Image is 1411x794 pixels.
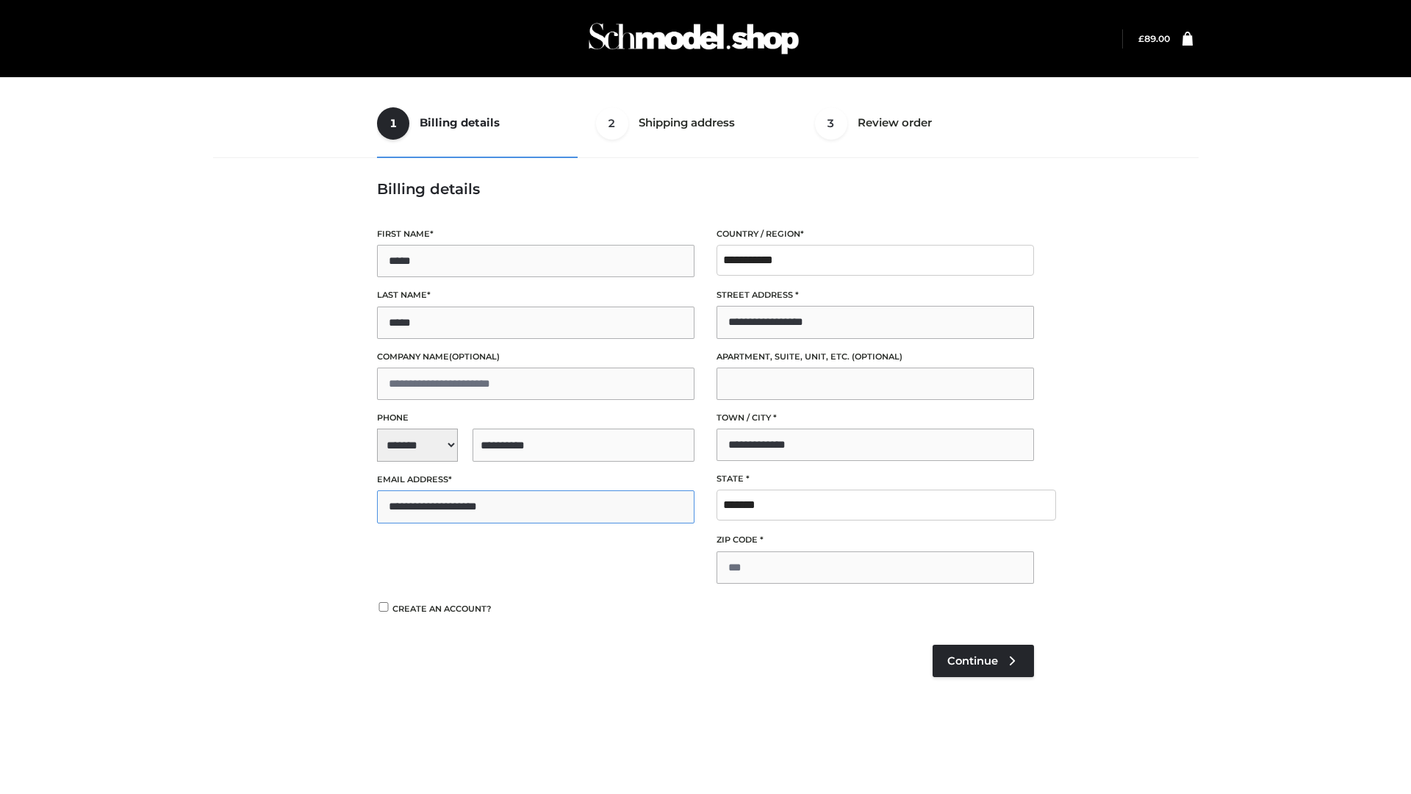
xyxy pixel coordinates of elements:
label: Last name [377,288,694,302]
img: Schmodel Admin 964 [584,10,804,68]
a: Continue [933,645,1034,677]
bdi: 89.00 [1138,33,1170,44]
h3: Billing details [377,180,1034,198]
a: £89.00 [1138,33,1170,44]
label: Email address [377,473,694,487]
label: State [717,472,1034,486]
input: Create an account? [377,602,390,612]
label: Apartment, suite, unit, etc. [717,350,1034,364]
span: Continue [947,654,998,668]
label: First name [377,227,694,241]
label: Phone [377,411,694,425]
span: (optional) [449,351,500,362]
label: ZIP Code [717,533,1034,547]
span: £ [1138,33,1144,44]
label: Country / Region [717,227,1034,241]
span: Create an account? [392,604,492,614]
label: Company name [377,350,694,364]
span: (optional) [852,351,902,362]
label: Street address [717,288,1034,302]
label: Town / City [717,411,1034,425]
